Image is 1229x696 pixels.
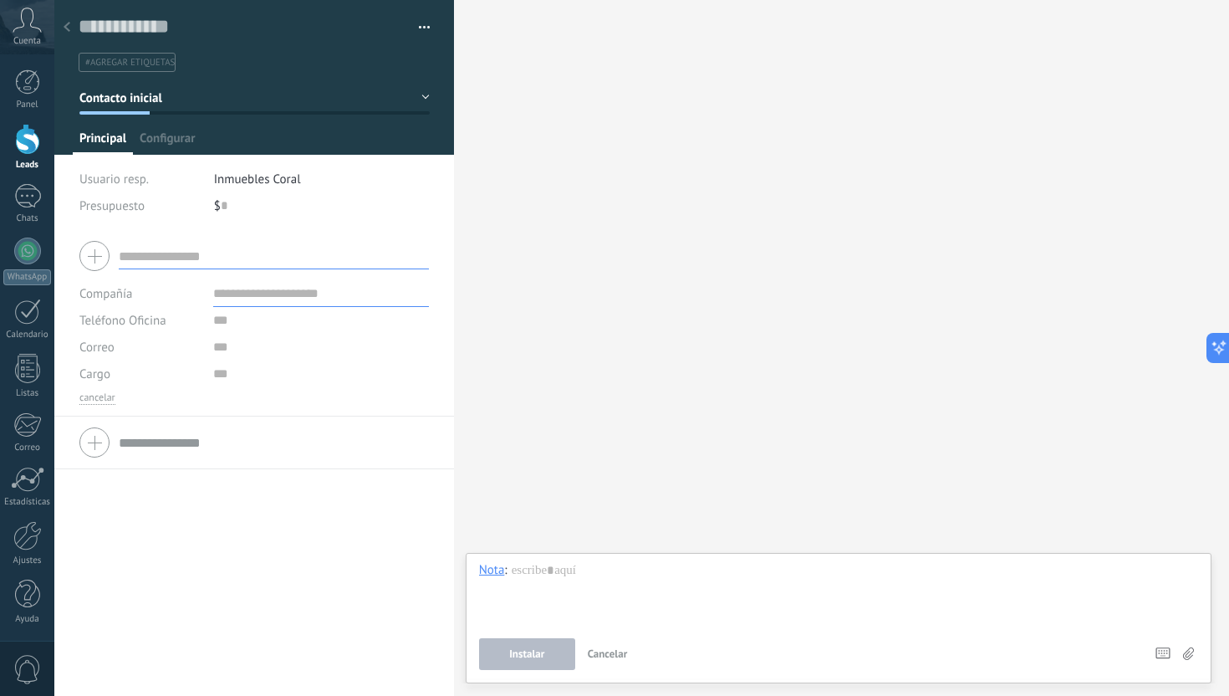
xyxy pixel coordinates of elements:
span: Instalar [509,648,544,660]
div: Estadísticas [3,497,52,508]
div: Ayuda [3,614,52,625]
div: Dominio: [DOMAIN_NAME] [43,43,187,57]
div: Palabras clave [201,99,263,110]
span: Presupuesto [79,198,145,214]
label: Compañía [79,288,132,300]
div: Usuario resp. [79,166,201,192]
span: Principal [79,130,126,155]
span: Cuenta [13,36,41,47]
span: Correo [79,340,115,356]
div: $ [214,192,430,219]
div: Calendario [3,330,52,340]
span: Teléfono Oficina [79,313,166,329]
div: Cargo [79,361,201,387]
div: Dominio [89,99,128,110]
button: Correo [79,334,115,361]
div: WhatsApp [3,269,51,285]
div: Presupuesto [79,192,201,219]
span: Usuario resp. [79,171,149,187]
img: tab_keywords_by_traffic_grey.svg [183,97,196,110]
button: cancelar [79,391,115,405]
img: tab_domain_overview_orange.svg [70,97,84,110]
div: Correo [3,443,52,453]
span: Cargo [79,368,110,381]
button: Cancelar [581,638,635,670]
span: Cancelar [588,647,628,661]
div: Chats [3,213,52,224]
span: #agregar etiquetas [85,57,175,69]
div: Listas [3,388,52,399]
div: Ajustes [3,555,52,566]
img: website_grey.svg [27,43,40,57]
div: v 4.0.25 [47,27,82,40]
div: Leads [3,160,52,171]
button: Instalar [479,638,575,670]
img: logo_orange.svg [27,27,40,40]
span: Inmuebles Coral [214,171,301,187]
span: : [504,562,507,579]
div: Panel [3,100,52,110]
span: Configurar [140,130,195,155]
button: Teléfono Oficina [79,307,166,334]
